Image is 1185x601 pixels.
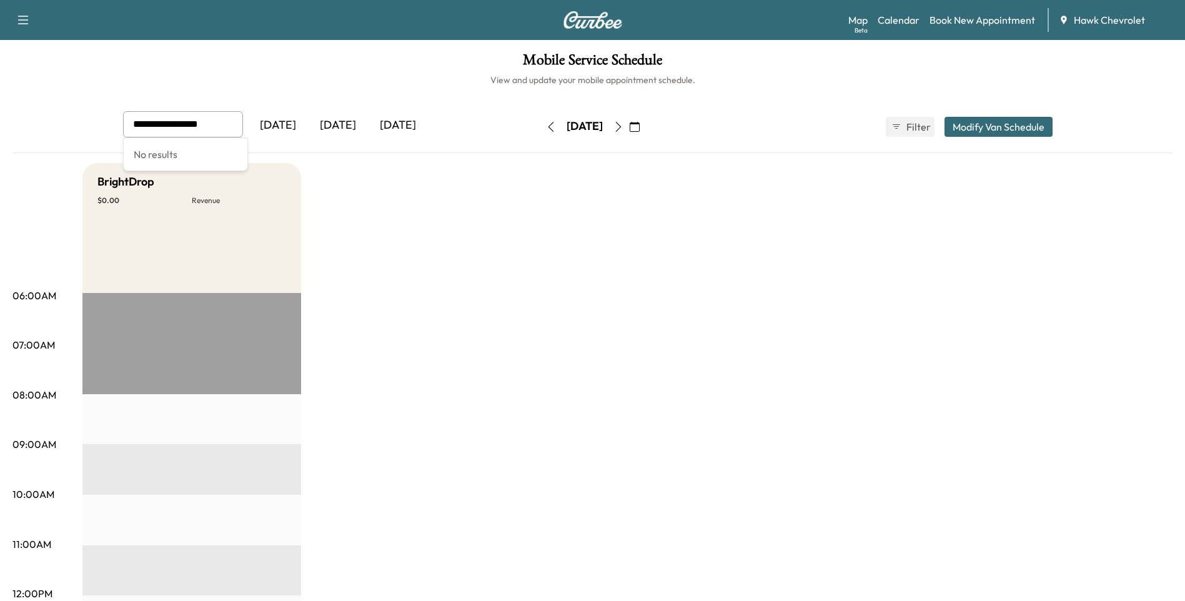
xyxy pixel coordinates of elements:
[124,138,247,171] div: No results
[567,119,603,134] div: [DATE]
[12,288,56,303] p: 06:00AM
[368,111,428,140] div: [DATE]
[12,74,1173,86] h6: View and update your mobile appointment schedule.
[1074,12,1145,27] span: Hawk Chevrolet
[12,437,56,452] p: 09:00AM
[12,537,51,552] p: 11:00AM
[945,117,1053,137] button: Modify Van Schedule
[192,196,286,206] p: Revenue
[906,119,929,134] span: Filter
[308,111,368,140] div: [DATE]
[886,117,935,137] button: Filter
[248,111,308,140] div: [DATE]
[97,196,192,206] p: $ 0.00
[12,387,56,402] p: 08:00AM
[878,12,920,27] a: Calendar
[855,26,868,35] div: Beta
[12,337,55,352] p: 07:00AM
[12,52,1173,74] h1: Mobile Service Schedule
[563,11,623,29] img: Curbee Logo
[848,12,868,27] a: MapBeta
[12,487,54,502] p: 10:00AM
[930,12,1035,27] a: Book New Appointment
[12,586,52,601] p: 12:00PM
[97,173,154,191] h5: BrightDrop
